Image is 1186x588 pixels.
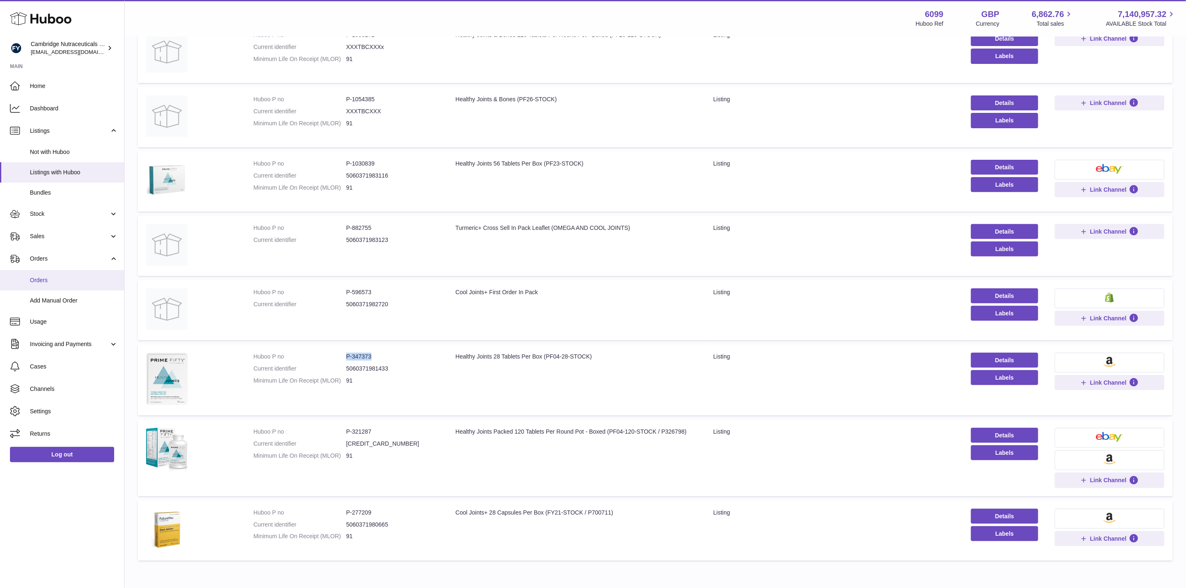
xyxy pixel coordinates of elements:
img: ebay-small.png [1096,432,1123,442]
dt: Minimum Life On Receipt (MLOR) [253,532,346,540]
span: Orders [30,276,118,284]
div: Healthy Joints Packed 120 Tablets Per Round Pot - Boxed (PF04-120-STOCK / P326798) [455,428,697,436]
button: Link Channel [1055,311,1164,326]
dt: Current identifier [253,172,346,180]
img: Cool Joints+ First Order In Pack [146,288,188,330]
span: Link Channel [1090,315,1127,322]
dd: 91 [346,184,439,192]
span: Link Channel [1090,99,1127,107]
div: Healthy Joints 28 Tablets Per Box (PF04-28-STOCK) [455,353,697,361]
img: Turmeric+ Cross Sell In Pack Leaflet (OMEGA AND COOL JOINTS) [146,224,188,266]
button: Labels [971,445,1038,460]
button: Link Channel [1055,182,1164,197]
div: Cool Joints+ First Order In Pack [455,288,697,296]
img: amazon-small.png [1103,357,1115,367]
div: Currency [976,20,1000,28]
span: AVAILABLE Stock Total [1106,20,1176,28]
button: Labels [971,177,1038,192]
a: Details [971,509,1038,524]
img: Healthy Joints & Bones 120 Tablets Per Round Pot - Boxed (PF26-120-STOCK) [146,31,188,73]
dd: 5060371982720 [346,300,439,308]
a: Details [971,224,1038,239]
a: Details [971,95,1038,110]
img: amazon-small.png [1103,454,1115,464]
span: Orders [30,255,109,263]
dt: Minimum Life On Receipt (MLOR) [253,55,346,63]
img: Healthy Joints 28 Tablets Per Box (PF04-28-STOCK) [146,353,188,405]
span: Usage [30,318,118,326]
span: Link Channel [1090,35,1127,42]
a: Details [971,31,1038,46]
span: Home [30,82,118,90]
div: listing [713,288,954,296]
dd: 5060371983116 [346,172,439,180]
img: huboo@camnutra.com [10,42,22,54]
div: listing [713,224,954,232]
a: 7,140,957.32 AVAILABLE Stock Total [1106,9,1176,28]
span: Channels [30,385,118,393]
dt: Current identifier [253,107,346,115]
dd: P-1030839 [346,160,439,168]
a: 6,862.76 Total sales [1032,9,1074,28]
div: Healthy Joints 56 Tablets Per Box (PF23-STOCK) [455,160,697,168]
dt: Current identifier [253,300,346,308]
span: Dashboard [30,105,118,112]
dd: [CREDIT_CARD_NUMBER] [346,440,439,448]
span: Returns [30,430,118,438]
img: amazon-small.png [1103,513,1115,523]
a: Details [971,428,1038,443]
dt: Huboo P no [253,428,346,436]
div: Turmeric+ Cross Sell In Pack Leaflet (OMEGA AND COOL JOINTS) [455,224,697,232]
span: [EMAIL_ADDRESS][DOMAIN_NAME] [31,49,122,55]
dd: P-347373 [346,353,439,361]
dt: Huboo P no [253,353,346,361]
div: Cambridge Nutraceuticals Ltd [31,40,105,56]
button: Link Channel [1055,31,1164,46]
button: Labels [971,306,1038,321]
a: Details [971,353,1038,368]
div: Cool Joints+ 28 Capsules Per Box (FY21-STOCK / P700711) [455,509,697,517]
img: Healthy Joints & Bones (PF26-STOCK) [146,95,188,137]
dd: P-882755 [346,224,439,232]
dd: 91 [346,452,439,460]
dt: Huboo P no [253,160,346,168]
img: Healthy Joints 56 Tablets Per Box (PF23-STOCK) [146,160,188,201]
dd: XXXTBCXXXx [346,43,439,51]
span: Total sales [1037,20,1074,28]
img: shopify-small.png [1105,293,1114,303]
button: Link Channel [1055,531,1164,546]
a: Log out [10,447,114,462]
span: Link Channel [1090,476,1127,484]
strong: 6099 [925,9,944,20]
div: listing [713,428,954,436]
dd: 5060371983123 [346,236,439,244]
strong: GBP [981,9,999,20]
dt: Minimum Life On Receipt (MLOR) [253,377,346,385]
img: ebay-small.png [1096,164,1123,174]
button: Link Channel [1055,473,1164,488]
dd: P-321287 [346,428,439,436]
dt: Huboo P no [253,224,346,232]
dt: Minimum Life On Receipt (MLOR) [253,452,346,460]
dt: Current identifier [253,236,346,244]
a: Details [971,160,1038,175]
button: Link Channel [1055,224,1164,239]
dt: Current identifier [253,521,346,529]
button: Labels [971,242,1038,256]
div: listing [713,353,954,361]
span: Listings [30,127,109,135]
dd: XXXTBCXXX [346,107,439,115]
span: Cases [30,363,118,371]
span: Link Channel [1090,228,1127,235]
img: Healthy Joints Packed 120 Tablets Per Round Pot - Boxed (PF04-120-STOCK / P326798) [146,428,188,471]
dt: Huboo P no [253,95,346,103]
span: 7,140,957.32 [1118,9,1166,20]
span: Link Channel [1090,379,1127,386]
span: Not with Huboo [30,148,118,156]
button: Link Channel [1055,375,1164,390]
dd: 91 [346,120,439,127]
span: Sales [30,232,109,240]
span: Link Channel [1090,535,1127,542]
dt: Current identifier [253,365,346,373]
dt: Huboo P no [253,509,346,517]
